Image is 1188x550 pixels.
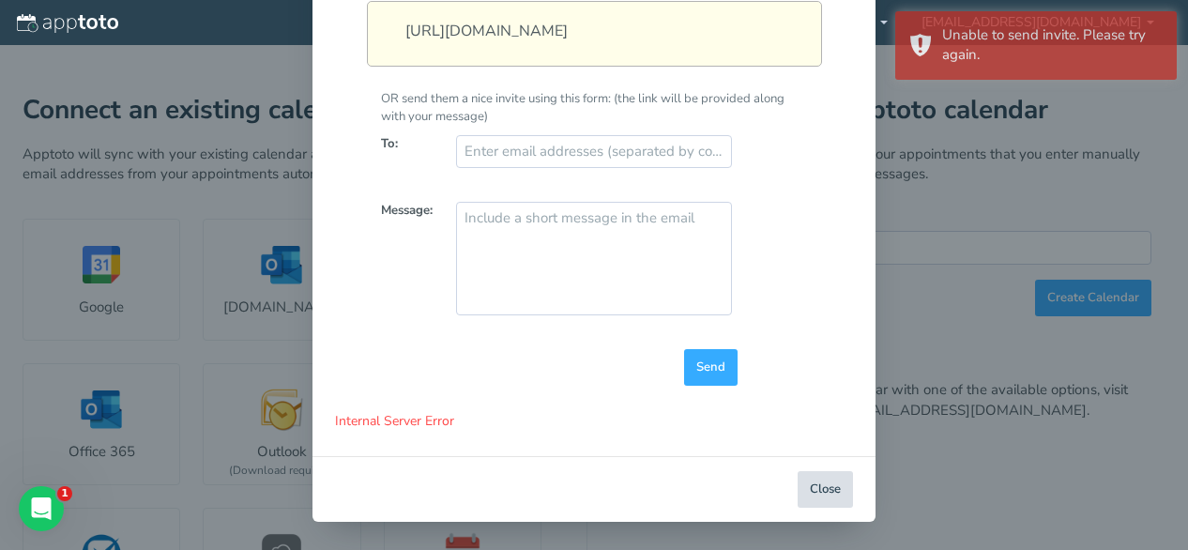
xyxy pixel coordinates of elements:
iframe: Intercom live chat [19,486,64,531]
div: OR send them a nice invite using this form: (the link will be provided along with your message) [367,90,822,126]
span: Send [696,359,725,376]
div: Unable to send invite. Please try again. [942,25,1163,66]
label: To: [367,135,443,153]
div: [URL][DOMAIN_NAME] [367,1,822,67]
label: Message: [367,202,443,220]
input: Enter email addresses (separated by commas) [456,135,731,168]
span: 1 [57,486,72,501]
p: Internal Server Error [335,412,853,431]
button: Close [798,471,853,508]
button: Send [684,349,738,386]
